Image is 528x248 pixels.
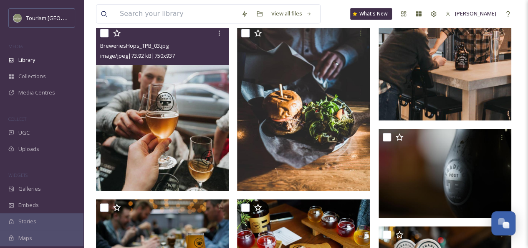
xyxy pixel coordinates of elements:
[350,8,392,20] a: What's New
[237,25,370,191] img: BreweriesHops_TPB_02.jpg
[441,5,500,22] a: [PERSON_NAME]
[18,89,55,97] span: Media Centres
[18,56,35,64] span: Library
[8,43,23,49] span: MEDIA
[267,5,316,22] a: View all files
[100,42,169,49] span: BreweriesHops_TPB_03.jpg
[455,10,496,17] span: [PERSON_NAME]
[18,217,36,225] span: Stories
[18,72,46,80] span: Collections
[18,234,32,242] span: Maps
[491,211,515,235] button: Open Chat
[13,14,22,22] img: Abbotsford_Snapsea.png
[96,25,229,191] img: BreweriesHops_TPB_03.jpg
[8,172,28,178] span: WIDGETS
[379,129,511,218] img: FVAleTrail_TradingPost_06.JPG
[18,145,39,153] span: Uploads
[100,52,175,59] span: image/jpeg | 73.92 kB | 750 x 937
[8,116,26,122] span: COLLECT
[26,14,101,22] span: Tourism [GEOGRAPHIC_DATA]
[18,201,39,209] span: Embeds
[18,185,41,193] span: Galleries
[18,129,30,137] span: UGC
[116,5,237,23] input: Search your library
